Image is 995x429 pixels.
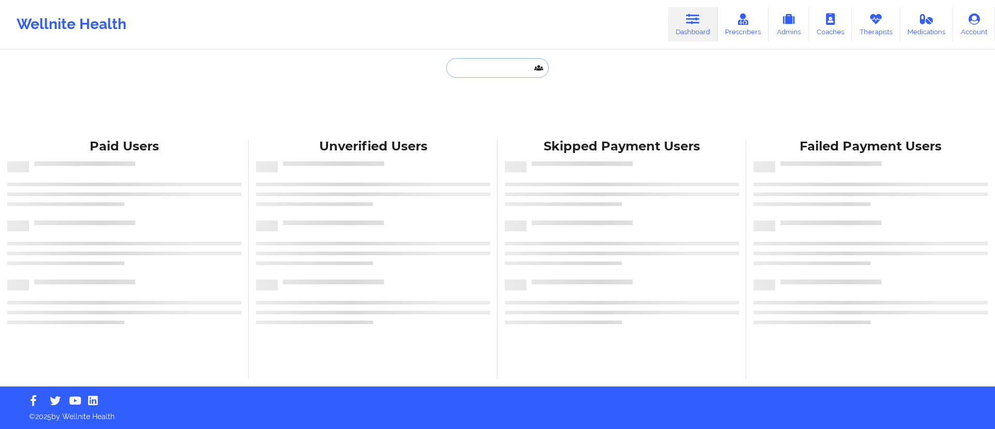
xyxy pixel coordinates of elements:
a: Dashboard [668,7,718,41]
a: Prescribers [718,7,769,41]
a: Therapists [852,7,900,41]
div: Unverified Users [256,139,490,155]
div: Paid Users [7,139,241,155]
a: Admins [769,7,809,41]
p: © 2025 by Wellnite Health [22,404,973,422]
a: Coaches [809,7,852,41]
a: Medications [900,7,954,41]
div: Skipped Payment Users [505,139,739,155]
div: Failed Payment Users [754,139,988,155]
a: Account [953,7,995,41]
